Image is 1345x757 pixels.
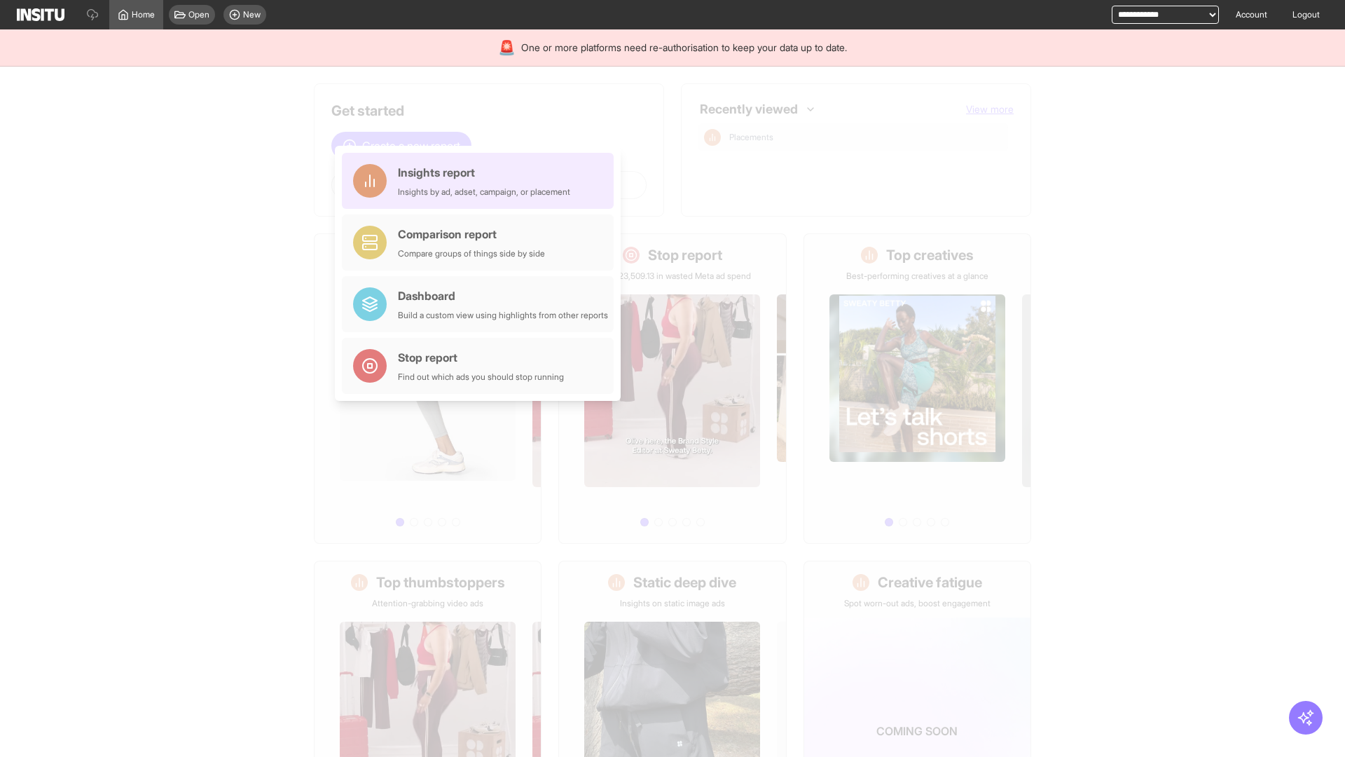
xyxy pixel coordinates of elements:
span: New [243,9,261,20]
div: Stop report [398,349,564,366]
div: Comparison report [398,226,545,243]
div: Insights report [398,164,570,181]
div: Dashboard [398,287,608,304]
div: Insights by ad, adset, campaign, or placement [398,186,570,198]
img: Logo [17,8,64,21]
span: Open [188,9,209,20]
span: One or more platforms need re-authorisation to keep your data up to date. [521,41,847,55]
div: Find out which ads you should stop running [398,371,564,383]
span: Home [132,9,155,20]
div: Build a custom view using highlights from other reports [398,310,608,321]
div: 🚨 [498,38,516,57]
div: Compare groups of things side by side [398,248,545,259]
